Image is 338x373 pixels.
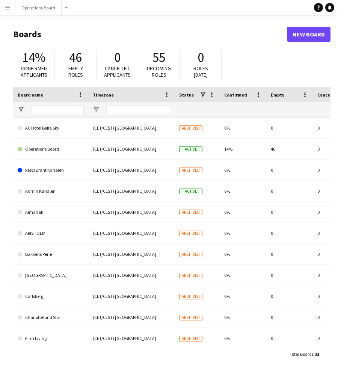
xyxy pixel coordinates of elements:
[179,210,202,215] span: Archived
[22,49,45,66] span: 14%
[220,307,266,328] div: 0%
[88,118,175,138] div: (CET/CEST) [GEOGRAPHIC_DATA]
[21,65,47,78] span: Confirmed applicants
[179,336,202,341] span: Archived
[266,244,313,264] div: 0
[88,181,175,201] div: (CET/CEST) [GEOGRAPHIC_DATA]
[290,351,314,357] span: Total Boards
[266,118,313,138] div: 0
[220,160,266,180] div: 0%
[88,223,175,243] div: (CET/CEST) [GEOGRAPHIC_DATA]
[93,106,100,113] button: Open Filter Menu
[179,231,202,236] span: Archived
[266,328,313,349] div: 0
[18,202,84,223] a: Almanak
[88,307,175,328] div: (CET/CEST) [GEOGRAPHIC_DATA]
[266,286,313,307] div: 0
[18,139,84,160] a: Operations Board
[220,244,266,264] div: 0%
[114,49,121,66] span: 0
[18,92,43,98] span: Board name
[220,265,266,285] div: 0%
[88,160,175,180] div: (CET/CEST) [GEOGRAPHIC_DATA]
[266,307,313,328] div: 0
[266,139,313,159] div: 46
[220,328,266,349] div: 0%
[152,49,165,66] span: 55
[88,139,175,159] div: (CET/CEST) [GEOGRAPHIC_DATA]
[179,294,202,299] span: Archived
[179,125,202,131] span: Archived
[31,105,84,114] input: Board name Filter Input
[179,315,202,320] span: Archived
[193,65,208,78] span: Roles [DATE]
[317,92,334,98] span: Cancels
[18,160,84,181] a: Restaurant Kanalen
[179,189,202,194] span: Active
[106,105,170,114] input: Timezone Filter Input
[18,328,84,349] a: Firm Living
[88,265,175,285] div: (CET/CEST) [GEOGRAPHIC_DATA]
[18,265,84,286] a: [GEOGRAPHIC_DATA]
[15,0,62,15] button: Operations Board
[266,202,313,222] div: 0
[88,286,175,307] div: (CET/CEST) [GEOGRAPHIC_DATA]
[18,286,84,307] a: Carlsberg
[68,65,83,78] span: Empty roles
[18,118,84,139] a: AC Hotel Bella Sky
[18,307,84,328] a: Charlottelund Slot
[220,286,266,307] div: 0%
[179,273,202,278] span: Archived
[271,92,284,98] span: Empty
[18,181,84,202] a: Admin Kanalen
[315,351,319,357] span: 31
[220,223,266,243] div: 0%
[18,223,84,244] a: ARISHOLM
[88,328,175,349] div: (CET/CEST) [GEOGRAPHIC_DATA]
[266,223,313,243] div: 0
[179,92,194,98] span: Status
[13,29,287,40] h1: Boards
[179,168,202,173] span: Archived
[18,244,84,265] a: Bakkens Perle
[220,181,266,201] div: 0%
[266,160,313,180] div: 0
[290,347,319,361] div: :
[179,146,202,152] span: Active
[198,49,204,66] span: 0
[266,265,313,285] div: 0
[104,65,131,78] span: Cancelled applicants
[224,92,247,98] span: Confirmed
[179,252,202,257] span: Archived
[69,49,82,66] span: 46
[18,106,24,113] button: Open Filter Menu
[287,27,330,42] a: New Board
[93,92,114,98] span: Timezone
[220,139,266,159] div: 14%
[220,118,266,138] div: 0%
[220,202,266,222] div: 0%
[266,181,313,201] div: 0
[147,65,171,78] span: Upcoming roles
[88,244,175,264] div: (CET/CEST) [GEOGRAPHIC_DATA]
[88,202,175,222] div: (CET/CEST) [GEOGRAPHIC_DATA]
